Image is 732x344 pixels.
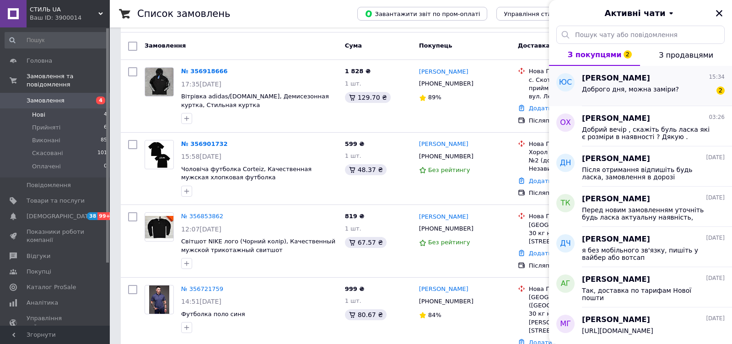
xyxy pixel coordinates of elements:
span: [PERSON_NAME] [582,113,650,124]
span: я без мобільного зв'язку, пишіть у вайбер або вотсап [582,247,712,261]
span: Каталог ProSale [27,283,76,291]
span: 2 [624,50,632,59]
span: МГ [560,319,571,329]
a: Додати ЕН [529,250,562,257]
span: [DATE] [706,315,725,322]
span: 15:34 [709,73,725,81]
span: ДН [560,158,571,168]
span: Активні чати [604,7,665,19]
span: 0 [104,162,107,171]
span: [DATE] [706,274,725,282]
span: Без рейтингу [428,239,470,246]
span: З продавцями [659,51,713,59]
a: Фото товару [145,212,174,242]
div: [PHONE_NUMBER] [417,296,475,307]
span: Управління статусами [504,11,574,17]
span: [DATE] [706,194,725,202]
a: № 356901732 [181,140,228,147]
div: Нова Пошта [529,140,629,148]
span: Покупець [419,42,452,49]
a: [PERSON_NAME] [419,213,468,221]
span: 84% [428,312,441,318]
span: Покупці [27,268,51,276]
span: 12:07[DATE] [181,226,221,233]
span: Виконані [32,136,60,145]
span: Cума [345,42,362,49]
span: Доброго дня, можна заміри? [582,86,679,93]
button: Завантажити звіт по пром-оплаті [357,7,487,21]
span: Відгуки [27,252,50,260]
span: ТК [560,198,570,209]
button: Управління статусами [496,7,581,21]
span: 1 шт. [345,225,361,232]
a: Футболка поло синя [181,311,245,317]
span: СТИЛЬ UA [30,5,98,14]
button: ДЧ[PERSON_NAME][DATE]я без мобільного зв'язку, пишіть у вайбер або вотсап [549,227,732,267]
button: Активні чати [575,7,706,19]
span: АГ [561,279,571,289]
input: Пошук чату або повідомлення [556,26,725,44]
span: Скасовані [32,149,63,157]
span: 4 [96,97,105,104]
span: Так, доставка по тарифам Нової пошти [582,287,712,301]
a: Фото товару [145,67,174,97]
span: [DEMOGRAPHIC_DATA] [27,212,94,220]
span: ОХ [560,118,571,128]
span: Показники роботи компанії [27,228,85,244]
a: № 356853862 [181,213,223,220]
span: Оплачені [32,162,61,171]
a: Додати ЕН [529,105,562,112]
span: 2 [716,86,725,95]
img: Фото товару [149,285,169,314]
a: Додати ЕН [529,177,562,184]
button: З покупцями2 [549,44,640,66]
div: [PHONE_NUMBER] [417,223,475,235]
span: 4 [104,111,107,119]
span: 1 828 ₴ [345,68,371,75]
span: Доставка та оплата [518,42,586,49]
div: [GEOGRAPHIC_DATA], №85 (до 30 кг на одне місце): просп. [STREET_ADDRESS] [529,221,629,246]
span: Головна [27,57,52,65]
span: 38 [87,212,97,220]
span: 99+ [97,212,113,220]
img: Фото товару [145,68,173,96]
div: с. Скотареве, Пункт приймання-видачі (до 30 кг): вул. Леніна, 1 [529,76,629,101]
div: Хорол ([GEOGRAPHIC_DATA].), №2 (до 30 кг): ул. Независимости, 72 [529,148,629,173]
span: Після отримання відпишіть будь ласка, замовлення в дорозі [582,166,712,181]
button: З продавцями [640,44,732,66]
span: Прийняті [32,124,60,132]
a: № 356721759 [181,285,223,292]
div: Нова Пошта [529,212,629,220]
a: Фото товару [145,140,174,169]
span: Без рейтингу [428,167,470,173]
span: 89% [428,94,441,101]
span: Завантажити звіт по пром-оплаті [365,10,480,18]
button: ДН[PERSON_NAME][DATE]Після отримання відпишіть будь ласка, замовлення в дорозі [549,146,732,187]
div: Післяплата [529,117,629,125]
span: Замовлення та повідомлення [27,72,110,89]
button: Закрити [714,8,725,19]
span: Товари та послуги [27,197,85,205]
span: 85 [101,136,107,145]
div: 129.70 ₴ [345,92,391,103]
span: Замовлення [27,97,65,105]
span: Добрий вечір , скажіть буль ласка які є розміри в наявності ? Дякую . [582,126,712,140]
a: Фото товару [145,285,174,314]
span: 999 ₴ [345,285,365,292]
div: Нова Пошта [529,67,629,75]
span: [PERSON_NAME] [582,234,650,245]
span: Світшот NIKE лого (Чорний колір), Качественный мужской трикотажный свитшот [181,238,335,253]
span: 599 ₴ [345,140,365,147]
span: Замовлення [145,42,186,49]
span: 819 ₴ [345,213,365,220]
a: [PERSON_NAME] [419,285,468,294]
a: Вітрівка adidas/[DOMAIN_NAME], Демисезонная куртка, Стильная куртка [181,93,329,108]
div: Післяплата [529,189,629,197]
button: ОХ[PERSON_NAME]03:26Добрий вечір , скажіть буль ласка які є розміри в наявності ? Дякую . [549,106,732,146]
span: 6 [104,124,107,132]
span: ЮС [559,77,572,88]
div: 48.37 ₴ [345,164,387,175]
div: 80.67 ₴ [345,309,387,320]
